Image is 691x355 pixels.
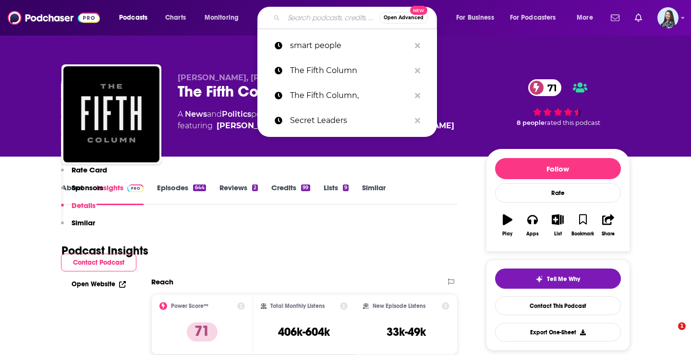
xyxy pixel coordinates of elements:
[61,183,103,201] button: Sponsors
[72,218,95,227] p: Similar
[657,7,679,28] button: Show profile menu
[72,183,103,192] p: Sponsors
[449,10,506,25] button: open menu
[171,303,208,309] h2: Power Score™
[257,58,437,83] a: The Fifth Column
[252,184,258,191] div: 2
[504,10,570,25] button: open menu
[222,110,251,119] a: Politics
[119,11,147,24] span: Podcasts
[570,10,605,25] button: open menu
[193,184,206,191] div: 644
[290,108,410,133] p: Secret Leaders
[271,183,310,205] a: Credits99
[495,296,621,315] a: Contact This Podcast
[502,231,512,237] div: Play
[658,322,681,345] iframe: Intercom live chat
[324,183,349,205] a: Lists9
[178,109,454,132] div: A podcast
[554,231,562,237] div: List
[257,108,437,133] a: Secret Leaders
[526,231,539,237] div: Apps
[257,33,437,58] a: smart people
[185,110,207,119] a: News
[387,325,426,339] h3: 33k-49k
[61,218,95,236] button: Similar
[570,208,595,243] button: Bookmark
[278,325,330,339] h3: 406k-604k
[151,277,173,286] h2: Reach
[495,158,621,179] button: Follow
[602,231,615,237] div: Share
[257,83,437,108] a: The Fifth Column,
[205,11,239,24] span: Monitoring
[290,83,410,108] p: The Fifth Column,
[217,120,285,132] a: Michael C. Moynihan
[595,208,620,243] button: Share
[410,6,427,15] span: New
[207,110,222,119] span: and
[547,275,580,283] span: Tell Me Why
[284,10,379,25] input: Search podcasts, credits, & more...
[61,201,96,219] button: Details
[362,183,386,205] a: Similar
[545,119,600,126] span: rated this podcast
[290,58,410,83] p: The Fifth Column
[63,66,159,162] img: The Fifth Column
[517,119,545,126] span: 8 people
[486,73,630,133] div: 71 8 peoplerated this podcast
[8,9,100,27] img: Podchaser - Follow, Share and Rate Podcasts
[72,280,126,288] a: Open Website
[657,7,679,28] span: Logged in as brookefortierpr
[495,323,621,342] button: Export One-Sheet
[187,322,218,342] p: 71
[545,208,570,243] button: List
[301,184,310,191] div: 99
[607,10,623,26] a: Show notifications dropdown
[535,275,543,283] img: tell me why sparkle
[678,322,686,330] span: 1
[373,303,425,309] h2: New Episode Listens
[384,15,424,20] span: Open Advanced
[61,254,136,271] button: Contact Podcast
[379,12,428,24] button: Open AdvancedNew
[495,208,520,243] button: Play
[290,33,410,58] p: smart people
[538,79,562,96] span: 71
[343,184,349,191] div: 9
[198,10,251,25] button: open menu
[178,120,454,132] span: featuring
[456,11,494,24] span: For Business
[72,201,96,210] p: Details
[520,208,545,243] button: Apps
[165,11,186,24] span: Charts
[571,231,594,237] div: Bookmark
[178,73,410,82] span: [PERSON_NAME], [PERSON_NAME], and [PERSON_NAME]
[577,11,593,24] span: More
[270,303,325,309] h2: Total Monthly Listens
[495,269,621,289] button: tell me why sparkleTell Me Why
[159,10,192,25] a: Charts
[112,10,160,25] button: open menu
[157,183,206,205] a: Episodes644
[528,79,562,96] a: 71
[657,7,679,28] img: User Profile
[219,183,258,205] a: Reviews2
[495,183,621,203] div: Rate
[510,11,556,24] span: For Podcasters
[267,7,446,29] div: Search podcasts, credits, & more...
[631,10,646,26] a: Show notifications dropdown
